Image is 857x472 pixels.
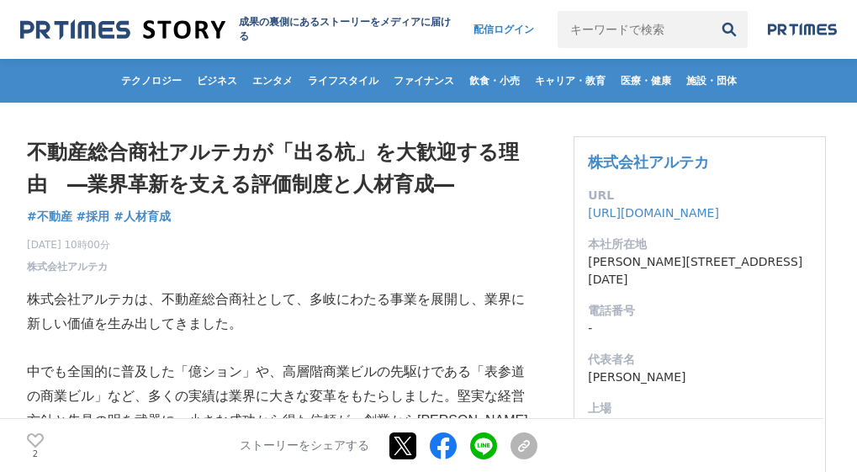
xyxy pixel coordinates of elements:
h2: 成果の裏側にあるストーリーをメディアに届ける [239,15,458,44]
a: テクノロジー [114,59,188,103]
a: ビジネス [190,59,244,103]
a: エンタメ [246,59,299,103]
button: 検索 [711,11,748,48]
p: 中でも全国的に普及した「億ション」や、高層階商業ビルの先駆けである「表参道の商業ビル」など、多くの実績は業界に大きな変革をもたらしました。堅実な経営方針と先見の明を武器に、小さな成功から得た信頼... [27,360,537,457]
img: prtimes [768,23,837,36]
dd: - [588,320,812,337]
a: #採用 [77,208,110,225]
span: #人材育成 [114,209,171,224]
a: 株式会社アルテカ [588,153,709,171]
h1: 不動産総合商社アルテカが「出る杭」を大歓迎する理由 ―業界革新を支える評価制度と人材育成― [27,136,537,201]
a: #人材育成 [114,208,171,225]
span: #採用 [77,209,110,224]
dt: 上場 [588,400,812,417]
span: エンタメ [246,74,299,88]
a: ライフスタイル [301,59,385,103]
input: キーワードで検索 [558,11,711,48]
a: 飲食・小売 [463,59,526,103]
img: 成果の裏側にあるストーリーをメディアに届ける [20,19,225,41]
span: #不動産 [27,209,72,224]
span: キャリア・教育 [528,74,612,88]
span: 施設・団体 [680,74,743,88]
p: ストーリーをシェアする [240,438,369,453]
a: キャリア・教育 [528,59,612,103]
dt: 代表者名 [588,351,812,369]
a: ファイナンス [387,59,461,103]
dt: 電話番号 [588,302,812,320]
dt: 本社所在地 [588,236,812,253]
p: 2 [27,449,44,458]
dd: [PERSON_NAME] [588,369,812,386]
span: ビジネス [190,74,244,88]
dd: 未上場 [588,417,812,435]
dd: [PERSON_NAME][STREET_ADDRESS][DATE] [588,253,812,289]
span: ファイナンス [387,74,461,88]
a: 施設・団体 [680,59,743,103]
a: 医療・健康 [614,59,678,103]
a: #不動産 [27,208,72,225]
p: 株式会社アルテカは、不動産総合商社として、多岐にわたる事業を展開し、業界に新しい価値を生み出してきました。 [27,288,537,337]
span: [DATE] 10時00分 [27,237,110,252]
a: 成果の裏側にあるストーリーをメディアに届ける 成果の裏側にあるストーリーをメディアに届ける [20,15,457,44]
dt: URL [588,187,812,204]
a: 株式会社アルテカ [27,259,108,274]
span: 飲食・小売 [463,74,526,88]
a: 配信ログイン [457,11,551,48]
span: 医療・健康 [614,74,678,88]
span: テクノロジー [114,74,188,88]
a: [URL][DOMAIN_NAME] [588,206,719,220]
span: ライフスタイル [301,74,385,88]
